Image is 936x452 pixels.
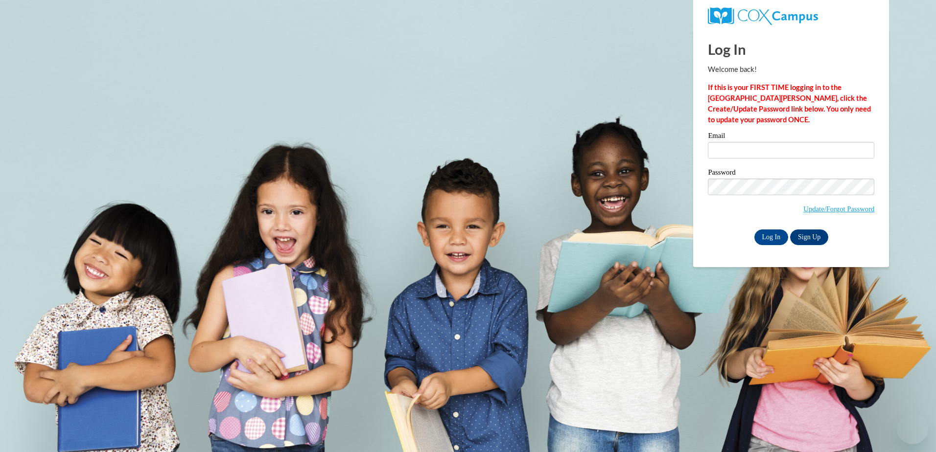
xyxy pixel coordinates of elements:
strong: If this is your FIRST TIME logging in to the [GEOGRAPHIC_DATA][PERSON_NAME], click the Create/Upd... [708,83,871,124]
p: Welcome back! [708,64,874,75]
input: Log In [754,229,789,245]
h1: Log In [708,39,874,59]
a: Update/Forgot Password [803,205,874,213]
a: COX Campus [708,7,874,25]
iframe: Button to launch messaging window [897,413,928,444]
label: Email [708,132,874,142]
label: Password [708,169,874,179]
img: COX Campus [708,7,818,25]
a: Sign Up [790,229,828,245]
